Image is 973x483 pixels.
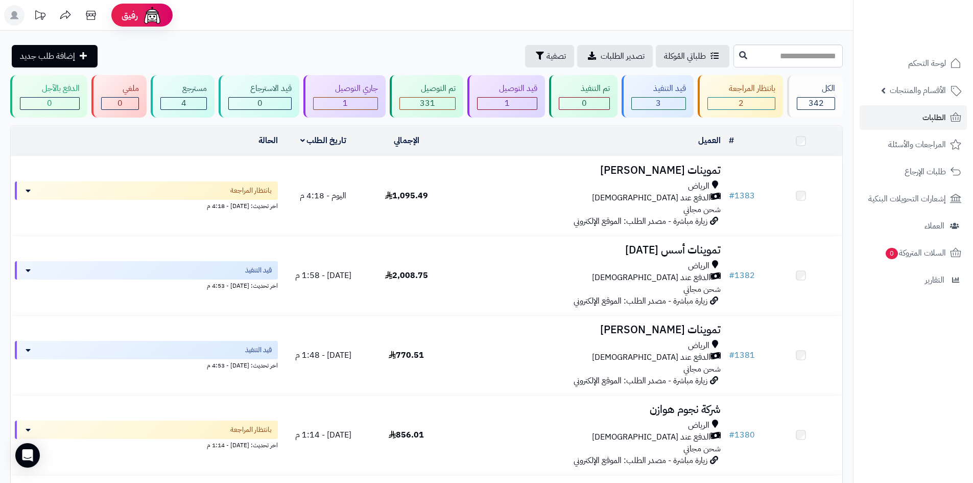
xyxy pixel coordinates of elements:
a: الطلبات [860,105,967,130]
a: الدفع بالآجل 0 [8,75,89,118]
a: طلباتي المُوكلة [656,45,729,67]
span: اليوم - 4:18 م [300,190,346,202]
span: قيد التنفيذ [245,345,272,355]
a: تم التنفيذ 0 [547,75,620,118]
a: #1380 [729,429,755,441]
span: 770.51 [389,349,424,361]
span: شحن مجاني [683,363,721,375]
a: الإجمالي [394,134,419,147]
div: 4 [161,98,206,109]
span: إضافة طلب جديد [20,50,75,62]
div: اخر تحديث: [DATE] - 4:18 م [15,200,278,211]
span: # [729,349,734,361]
div: 2 [708,98,775,109]
span: رفيق [122,9,138,21]
a: قيد التوصيل 1 [465,75,547,118]
a: لوحة التحكم [860,51,967,76]
a: الكل342 [785,75,845,118]
span: قيد التنفيذ [245,265,272,275]
div: Open Intercom Messenger [15,443,40,468]
div: قيد التوصيل [477,83,537,95]
span: # [729,429,734,441]
h3: تموينات أسس [DATE] [452,244,721,256]
div: الدفع بالآجل [20,83,80,95]
span: لوحة التحكم [908,56,946,71]
span: الرياض [688,420,709,431]
a: جاري التوصيل 1 [301,75,388,118]
div: 0 [102,98,139,109]
div: 3 [632,98,685,109]
a: الحالة [258,134,278,147]
h3: تموينات [PERSON_NAME] [452,324,721,336]
div: بانتظار المراجعة [707,83,776,95]
span: الدفع عند [DEMOGRAPHIC_DATA] [592,431,710,443]
span: # [729,269,734,282]
span: الدفع عند [DEMOGRAPHIC_DATA] [592,192,710,204]
div: الكل [797,83,835,95]
span: بانتظار المراجعة [230,425,272,435]
a: إشعارات التحويلات البنكية [860,187,967,211]
span: طلبات الإرجاع [905,165,946,179]
div: ملغي [101,83,139,95]
span: 342 [809,97,824,109]
img: ai-face.png [142,5,162,26]
div: اخر تحديث: [DATE] - 4:53 م [15,280,278,290]
a: السلات المتروكة0 [860,241,967,265]
span: 0 [886,248,898,259]
a: #1383 [729,190,755,202]
div: 1 [314,98,377,109]
span: 1 [343,97,348,109]
a: إضافة طلب جديد [12,45,98,67]
div: 0 [229,98,291,109]
span: زيارة مباشرة - مصدر الطلب: الموقع الإلكتروني [574,215,707,227]
a: تصدير الطلبات [577,45,653,67]
img: logo-2.png [904,28,963,49]
div: اخر تحديث: [DATE] - 1:14 م [15,439,278,450]
a: بانتظار المراجعة 2 [696,75,786,118]
div: تم التوصيل [399,83,456,95]
div: 331 [400,98,456,109]
span: التقارير [925,273,944,287]
div: قيد الاسترجاع [228,83,292,95]
a: #1381 [729,349,755,361]
a: #1382 [729,269,755,282]
div: 0 [20,98,79,109]
span: 3 [656,97,661,109]
div: 1 [478,98,537,109]
h3: تموينات [PERSON_NAME] [452,165,721,176]
span: الرياض [688,180,709,192]
span: 0 [257,97,263,109]
span: بانتظار المراجعة [230,186,272,196]
a: ملغي 0 [89,75,149,118]
a: قيد التنفيذ 3 [620,75,696,118]
a: مسترجع 4 [149,75,217,118]
div: اخر تحديث: [DATE] - 4:53 م [15,359,278,370]
span: السلات المتروكة [885,246,946,260]
span: زيارة مباشرة - مصدر الطلب: الموقع الإلكتروني [574,295,707,307]
div: 0 [559,98,609,109]
a: # [729,134,734,147]
span: شحن مجاني [683,443,721,455]
span: [DATE] - 1:14 م [295,429,351,441]
a: قيد الاسترجاع 0 [217,75,301,118]
span: 4 [181,97,186,109]
div: مسترجع [160,83,207,95]
a: العملاء [860,214,967,238]
a: طلبات الإرجاع [860,159,967,184]
span: 331 [420,97,435,109]
span: الطلبات [922,110,946,125]
span: 2 [739,97,744,109]
span: طلباتي المُوكلة [664,50,706,62]
span: شحن مجاني [683,203,721,216]
span: 0 [47,97,52,109]
h3: شركة نجوم هوازن [452,404,721,416]
span: إشعارات التحويلات البنكية [868,192,946,206]
span: [DATE] - 1:58 م [295,269,351,282]
a: التقارير [860,268,967,292]
span: تصدير الطلبات [601,50,645,62]
span: زيارة مباشرة - مصدر الطلب: الموقع الإلكتروني [574,454,707,467]
span: [DATE] - 1:48 م [295,349,351,361]
span: 1,095.49 [385,190,428,202]
span: # [729,190,734,202]
span: الدفع عند [DEMOGRAPHIC_DATA] [592,352,710,363]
